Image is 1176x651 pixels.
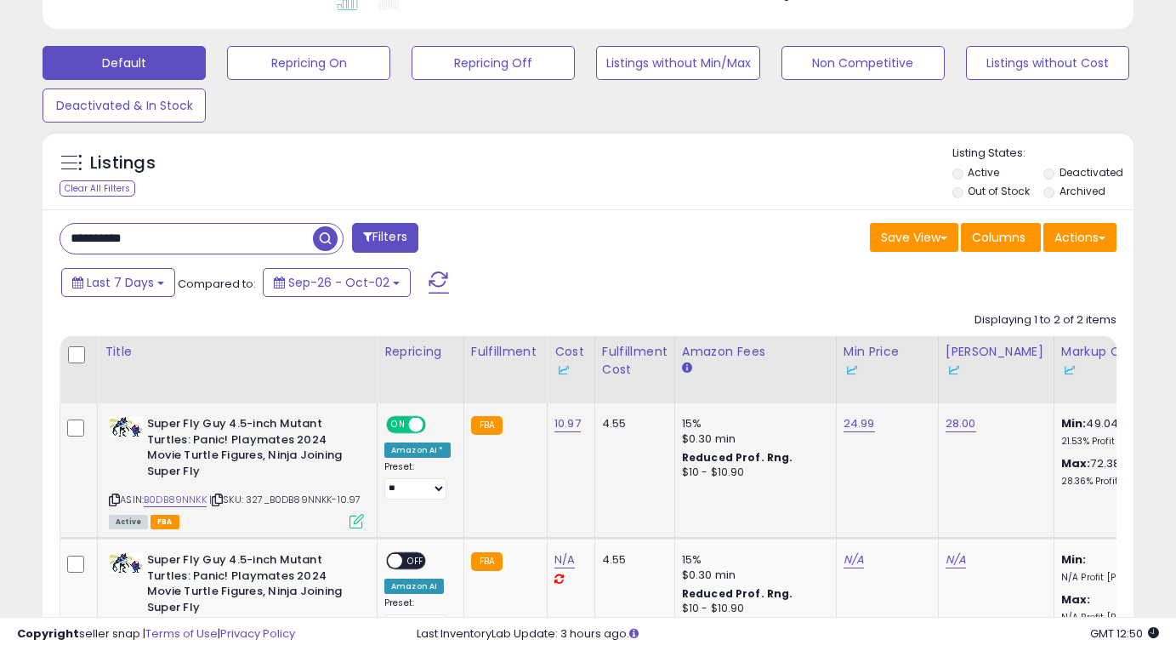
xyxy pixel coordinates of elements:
[1061,362,1078,379] img: InventoryLab Logo
[844,343,931,379] div: Min Price
[87,274,154,291] span: Last 7 Days
[147,552,354,620] b: Super Fly Guy 4.5-inch Mutant Turtles: Panic! Playmates 2024 Movie Turtle Figures, Ninja Joining ...
[682,361,692,376] small: Amazon Fees.
[972,229,1025,246] span: Columns
[60,180,135,197] div: Clear All Filters
[17,626,295,642] div: seller snap | |
[1061,551,1087,568] b: Min:
[147,416,354,483] b: Super Fly Guy 4.5-inch Mutant Turtles: Panic! Playmates 2024 Movie Turtle Figures, Ninja Joining ...
[227,46,390,80] button: Repricing On
[1060,165,1123,180] label: Deactivated
[596,46,759,80] button: Listings without Min/Max
[471,416,503,435] small: FBA
[946,361,1047,379] div: Some or all of the values in this column are provided from Inventory Lab.
[145,625,218,642] a: Terms of Use
[946,362,963,379] img: InventoryLab Logo
[554,361,588,379] div: Some or all of the values in this column are provided from Inventory Lab.
[384,579,444,594] div: Amazon AI
[968,165,999,180] label: Active
[90,151,156,175] h5: Listings
[554,362,571,379] img: InventoryLab Logo
[384,443,451,458] div: Amazon AI *
[682,416,823,431] div: 15%
[384,343,457,361] div: Repricing
[602,416,662,431] div: 4.55
[178,276,256,292] span: Compared to:
[844,361,931,379] div: Some or all of the values in this column are provided from Inventory Lab.
[144,493,207,507] a: B0DB89NNKK
[844,362,861,379] img: InventoryLab Logo
[417,626,1159,642] div: Last InventoryLab Update: 3 hours ago.
[844,551,864,568] a: N/A
[966,46,1129,80] button: Listings without Cost
[682,431,823,447] div: $0.30 min
[109,515,148,529] span: All listings currently available for purchase on Amazon
[682,450,793,465] b: Reduced Prof. Rng.
[682,568,823,583] div: $0.30 min
[43,46,206,80] button: Default
[602,552,662,568] div: 4.55
[384,461,451,500] div: Preset:
[946,343,1047,379] div: [PERSON_NAME]
[1090,625,1159,642] span: 2025-10-10 12:50 GMT
[402,554,429,568] span: OFF
[105,343,370,361] div: Title
[554,551,575,568] a: N/A
[220,625,295,642] a: Privacy Policy
[554,415,581,432] a: 10.97
[952,146,1133,162] p: Listing States:
[471,552,503,571] small: FBA
[946,551,966,568] a: N/A
[263,268,411,297] button: Sep-26 - Oct-02
[974,312,1116,328] div: Displaying 1 to 2 of 2 items
[17,625,79,642] strong: Copyright
[384,597,451,636] div: Preset:
[961,223,1041,252] button: Columns
[423,418,451,432] span: OFF
[1061,455,1091,471] b: Max:
[209,493,361,506] span: | SKU: 327_B0DB89NNKK-10.97
[682,465,823,480] div: $10 - $10.90
[288,274,389,291] span: Sep-26 - Oct-02
[554,343,588,379] div: Cost
[844,415,875,432] a: 24.99
[1061,591,1091,608] b: Max:
[352,223,418,253] button: Filters
[1043,223,1116,252] button: Actions
[781,46,945,80] button: Non Competitive
[471,343,540,361] div: Fulfillment
[602,343,668,379] div: Fulfillment Cost
[946,415,976,432] a: 28.00
[61,268,175,297] button: Last 7 Days
[109,552,143,574] img: 417dzg4XgzL._SL40_.jpg
[109,416,364,527] div: ASIN:
[151,515,179,529] span: FBA
[412,46,575,80] button: Repricing Off
[682,586,793,601] b: Reduced Prof. Rng.
[870,223,958,252] button: Save View
[109,416,143,437] img: 417dzg4XgzL._SL40_.jpg
[1060,184,1105,198] label: Archived
[968,184,1030,198] label: Out of Stock
[682,552,823,568] div: 15%
[388,418,409,432] span: ON
[1061,415,1087,431] b: Min:
[43,89,206,123] button: Deactivated & In Stock
[682,343,829,361] div: Amazon Fees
